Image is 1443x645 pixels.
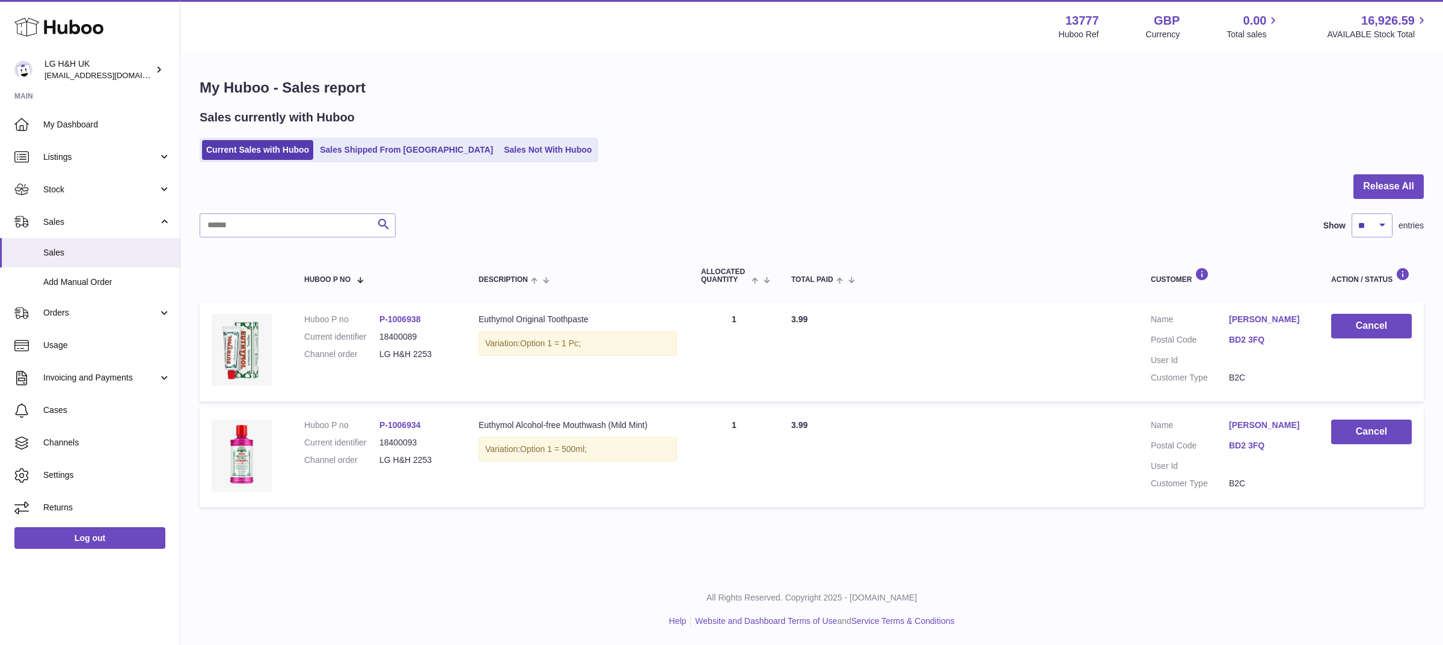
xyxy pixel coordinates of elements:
[43,247,171,258] span: Sales
[304,276,351,284] span: Huboo P no
[1229,478,1307,489] dd: B2C
[43,216,158,228] span: Sales
[202,140,313,160] a: Current Sales with Huboo
[1229,314,1307,325] a: [PERSON_NAME]
[689,408,779,507] td: 1
[851,616,955,626] a: Service Terms & Conditions
[379,314,421,324] a: P-1006938
[14,61,32,79] img: veechen@lghnh.co.uk
[1151,460,1229,472] dt: User Id
[212,314,272,386] img: Euthymol_Original_Toothpaste_Image-1.webp
[500,140,596,160] a: Sales Not With Huboo
[1361,13,1415,29] span: 16,926.59
[190,592,1433,604] p: All Rights Reserved. Copyright 2025 - [DOMAIN_NAME]
[304,331,379,343] dt: Current identifier
[304,454,379,466] dt: Channel order
[304,420,379,431] dt: Huboo P no
[1229,420,1307,431] a: [PERSON_NAME]
[1151,355,1229,366] dt: User Id
[43,502,171,513] span: Returns
[212,420,272,492] img: Euthymol_Alcohol_Free_Mild_Mint_Mouthwash_500ml.webp
[379,454,455,466] dd: LG H&H 2253
[379,349,455,360] dd: LG H&H 2253
[44,70,177,80] span: [EMAIL_ADDRESS][DOMAIN_NAME]
[1151,440,1229,454] dt: Postal Code
[1331,267,1412,284] div: Action / Status
[691,616,954,627] li: and
[1151,478,1229,489] dt: Customer Type
[479,437,677,462] div: Variation:
[1243,13,1267,29] span: 0.00
[1353,174,1424,199] button: Release All
[1146,29,1180,40] div: Currency
[43,307,158,319] span: Orders
[43,151,158,163] span: Listings
[1059,29,1099,40] div: Huboo Ref
[200,78,1424,97] h1: My Huboo - Sales report
[1331,420,1412,444] button: Cancel
[1151,334,1229,349] dt: Postal Code
[791,420,807,430] span: 3.99
[379,420,421,430] a: P-1006934
[1327,29,1429,40] span: AVAILABLE Stock Total
[43,277,171,288] span: Add Manual Order
[1151,267,1307,284] div: Customer
[379,437,455,448] dd: 18400093
[1229,334,1307,346] a: BD2 3FQ
[200,109,355,126] h2: Sales currently with Huboo
[1151,420,1229,434] dt: Name
[791,276,833,284] span: Total paid
[479,331,677,356] div: Variation:
[1154,13,1180,29] strong: GBP
[1151,314,1229,328] dt: Name
[479,276,528,284] span: Description
[43,184,158,195] span: Stock
[1229,440,1307,451] a: BD2 3FQ
[1065,13,1099,29] strong: 13777
[304,349,379,360] dt: Channel order
[669,616,687,626] a: Help
[1227,13,1280,40] a: 0.00 Total sales
[304,314,379,325] dt: Huboo P no
[689,302,779,402] td: 1
[1327,13,1429,40] a: 16,926.59 AVAILABLE Stock Total
[304,437,379,448] dt: Current identifier
[520,444,587,454] span: Option 1 = 500ml;
[1331,314,1412,338] button: Cancel
[1227,29,1280,40] span: Total sales
[1229,372,1307,384] dd: B2C
[479,420,677,431] div: Euthymol Alcohol-free Mouthwash (Mild Mint)
[316,140,497,160] a: Sales Shipped From [GEOGRAPHIC_DATA]
[1323,220,1346,231] label: Show
[791,314,807,324] span: 3.99
[44,58,153,81] div: LG H&H UK
[695,616,837,626] a: Website and Dashboard Terms of Use
[43,405,171,416] span: Cases
[1399,220,1424,231] span: entries
[479,314,677,325] div: Euthymol Original Toothpaste
[520,338,581,348] span: Option 1 = 1 Pc;
[701,268,749,284] span: ALLOCATED Quantity
[43,372,158,384] span: Invoicing and Payments
[1151,372,1229,384] dt: Customer Type
[14,527,165,549] a: Log out
[379,331,455,343] dd: 18400089
[43,469,171,481] span: Settings
[43,437,171,448] span: Channels
[43,119,171,130] span: My Dashboard
[43,340,171,351] span: Usage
